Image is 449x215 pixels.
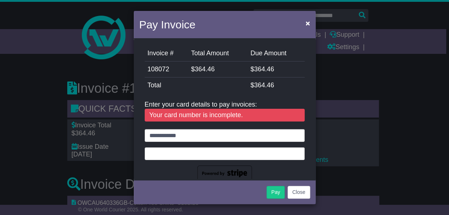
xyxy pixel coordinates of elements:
[254,65,274,73] span: 364.46
[188,61,247,77] td: $
[288,186,310,199] button: Close
[302,16,313,31] button: Close
[145,101,305,181] div: Enter your card details to pay invoices:
[139,16,196,33] h4: Pay Invoice
[197,166,252,181] img: powered-by-stripe.png
[248,45,305,61] td: Due Amount
[149,150,300,156] iframe: Secure card payment input frame
[145,61,188,77] td: 108072
[145,77,248,93] td: Total
[145,109,305,122] div: Your card number is incomplete.
[305,19,310,27] span: ×
[195,65,215,73] span: 364.46
[248,77,305,93] td: $
[248,61,305,77] td: $
[145,45,188,61] td: Invoice #
[188,45,247,61] td: Total Amount
[254,81,274,89] span: 364.46
[266,186,285,199] button: Pay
